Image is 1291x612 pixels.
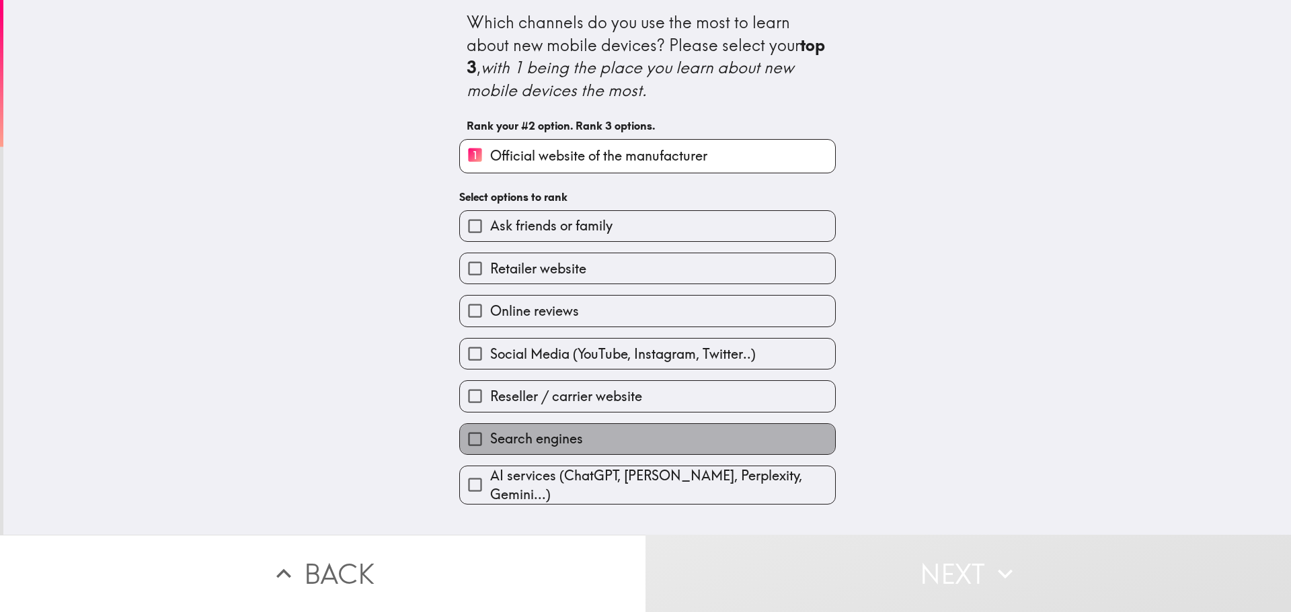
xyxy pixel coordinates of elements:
button: Reseller / carrier website [460,381,835,411]
span: Ask friends or family [490,216,613,235]
button: Next [645,535,1291,612]
span: AI services (ChatGPT, [PERSON_NAME], Perplexity, Gemini...) [490,466,835,504]
span: Online reviews [490,302,579,320]
h6: Select options to rank [459,189,836,204]
span: Official website of the manufacturer [490,146,707,165]
h6: Rank your #2 option. Rank 3 options. [467,118,828,133]
button: 1Official website of the manufacturer [460,140,835,173]
button: Online reviews [460,296,835,326]
button: Social Media (YouTube, Instagram, Twitter..) [460,339,835,369]
span: Retailer website [490,259,586,278]
span: Social Media (YouTube, Instagram, Twitter..) [490,345,756,363]
button: Retailer website [460,253,835,283]
div: Which channels do you use the most to learn about new mobile devices? Please select your , [467,11,828,101]
button: AI services (ChatGPT, [PERSON_NAME], Perplexity, Gemini...) [460,466,835,504]
button: Ask friends or family [460,211,835,241]
i: with 1 being the place you learn about new mobile devices the most. [467,57,797,100]
span: Reseller / carrier website [490,387,642,406]
span: Search engines [490,429,583,448]
button: Search engines [460,424,835,454]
